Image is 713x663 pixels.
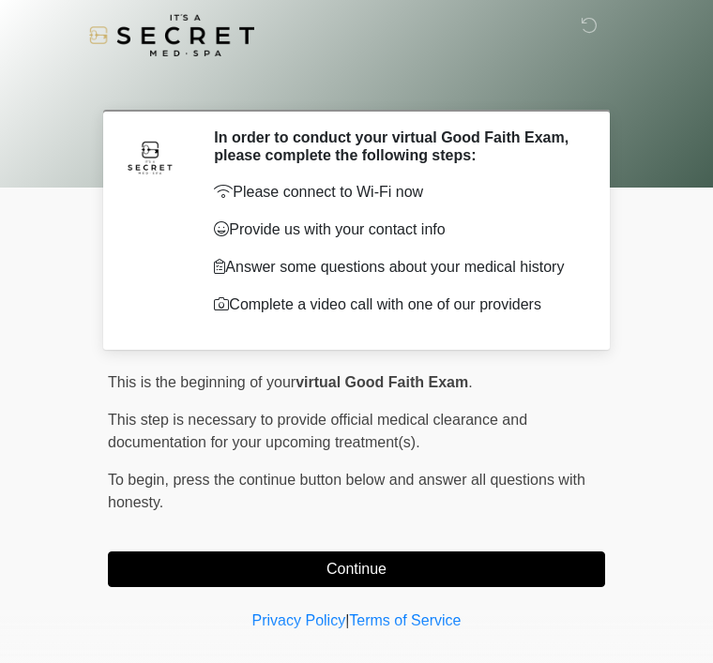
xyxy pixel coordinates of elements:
p: Provide us with your contact info [214,218,577,241]
strong: virtual Good Faith Exam [296,374,468,390]
span: press the continue button below and answer all questions with honesty. [108,472,585,510]
p: Answer some questions about your medical history [214,256,577,279]
p: Please connect to Wi-Fi now [214,181,577,203]
p: Complete a video call with one of our providers [214,294,577,316]
a: Terms of Service [349,612,461,628]
button: Continue [108,551,605,587]
img: Agent Avatar [122,128,178,185]
a: | [345,612,349,628]
h2: In order to conduct your virtual Good Faith Exam, please complete the following steps: [214,128,577,164]
a: Privacy Policy [252,612,346,628]
h1: ‎ ‎ [94,68,619,102]
span: This is the beginning of your [108,374,296,390]
img: It's A Secret Med Spa Logo [89,14,254,56]
span: To begin, [108,472,173,488]
span: . [468,374,472,390]
span: This step is necessary to provide official medical clearance and documentation for your upcoming ... [108,412,527,450]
